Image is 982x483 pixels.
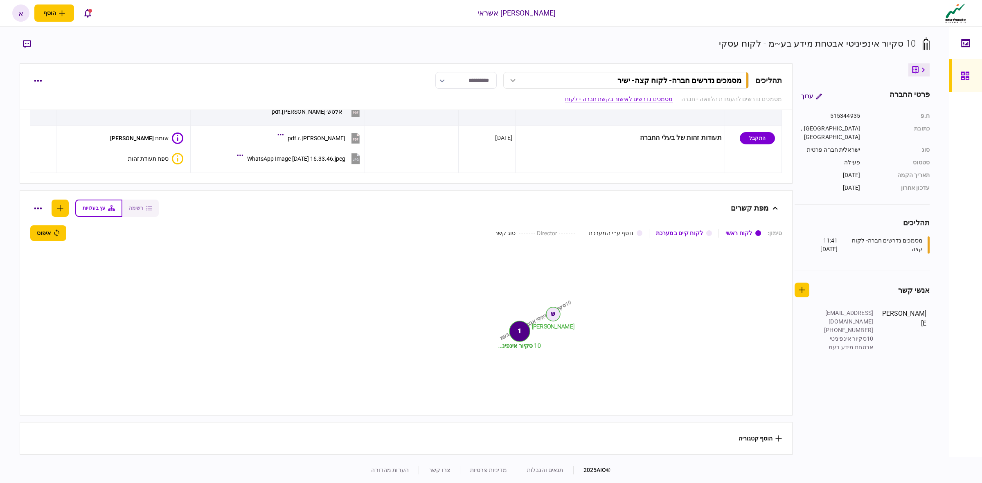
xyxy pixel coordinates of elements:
[731,200,768,217] div: מפת קשרים
[110,133,183,144] button: שומת מס
[719,37,916,50] div: 10 סקיור אינפיניטי אבטחת מידע בע~מ - לקוח עסקי
[868,112,930,120] div: ח.פ
[820,326,873,335] div: [PHONE_NUMBER]
[239,149,362,168] button: WhatsApp Image 2025-08-06 at 16.33.46.jpeg
[551,310,555,317] text: ש
[172,153,183,164] div: איכות לא מספקת
[429,467,450,473] a: צרו קשר
[868,124,930,142] div: כתובת
[573,466,611,474] div: © 2025 AIO
[498,342,541,349] tspan: 10 סקיור אינפינ...
[868,158,930,167] div: סטטוס
[79,4,96,22] button: פתח רשימת התראות
[589,229,633,238] div: נוסף ע״י המערכת
[795,89,829,103] button: ערוך
[110,135,169,142] div: שומת מס
[890,89,930,103] div: פרטי החברה
[565,95,673,103] a: מסמכים נדרשים לאישור בקשת חברה - לקוח
[34,4,74,22] button: פתח תפריט להוספת לקוח
[755,75,782,86] div: תהליכים
[868,184,930,192] div: עדכון אחרון
[801,171,860,180] div: [DATE]
[881,309,926,352] div: [PERSON_NAME]
[495,229,516,238] div: סוג קשר
[30,225,66,241] button: איפוס
[503,72,749,89] button: מסמכים נדרשים חברה- לקוח קצה- ישיר
[128,153,183,164] button: איכות לא מספקתספח תעודת זהות
[805,236,930,254] a: מסמכים נדרשים חברה- לקוח קצה11:41 [DATE]
[840,236,923,254] div: מסמכים נדרשים חברה- לקוח קצה
[801,146,860,154] div: ישראלית חברה פרטית
[805,236,838,254] div: 11:41 [DATE]
[129,205,143,211] span: רשימה
[477,8,556,18] div: [PERSON_NAME] אשראי
[12,4,29,22] button: א
[499,299,572,341] text: 10סקיור אינפיניטי אבטחת מידע בעמ
[527,467,563,473] a: תנאים והגבלות
[128,155,169,162] div: ספח תעודת זהות
[801,124,860,142] div: [GEOGRAPHIC_DATA] , [GEOGRAPHIC_DATA]
[868,171,930,180] div: תאריך הקמה
[272,102,362,121] button: אלטש-מני.pdf
[820,335,873,352] div: 10סקיור אינפיניטי אבטחת מידע בעמ
[371,467,409,473] a: הערות מהדורה
[740,132,775,144] div: התקבל
[656,229,703,238] div: לקוח קיים במערכת
[247,155,345,162] div: WhatsApp Image 2025-08-06 at 16.33.46.jpeg
[532,323,574,330] tspan: [PERSON_NAME]
[122,200,159,217] button: רשימה
[944,3,968,23] img: client company logo
[279,129,362,147] button: שי ת.ז.pdf
[768,229,782,238] div: סימון :
[801,112,860,120] div: 515344935
[288,135,345,142] div: שי ת.ז.pdf
[739,435,782,442] button: הוסף קטגוריה
[868,146,930,154] div: סוג
[83,205,106,211] span: עץ בעלויות
[470,467,507,473] a: מדיניות פרטיות
[518,129,721,147] div: תעודות זהות של בעלי החברה
[617,76,741,85] div: מסמכים נדרשים חברה- לקוח קצה - ישיר
[801,184,860,192] div: [DATE]
[518,328,521,334] text: 1
[681,95,782,103] a: מסמכים נדרשים להעמדת הלוואה - חברה
[801,158,860,167] div: פעילה
[820,309,873,326] div: [EMAIL_ADDRESS][DOMAIN_NAME]
[725,229,752,238] div: לקוח ראשי
[898,285,930,296] div: אנשי קשר
[272,108,342,115] div: אלטש-מני.pdf
[75,200,122,217] button: עץ בעלויות
[495,134,512,142] div: [DATE]
[795,217,930,228] div: תהליכים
